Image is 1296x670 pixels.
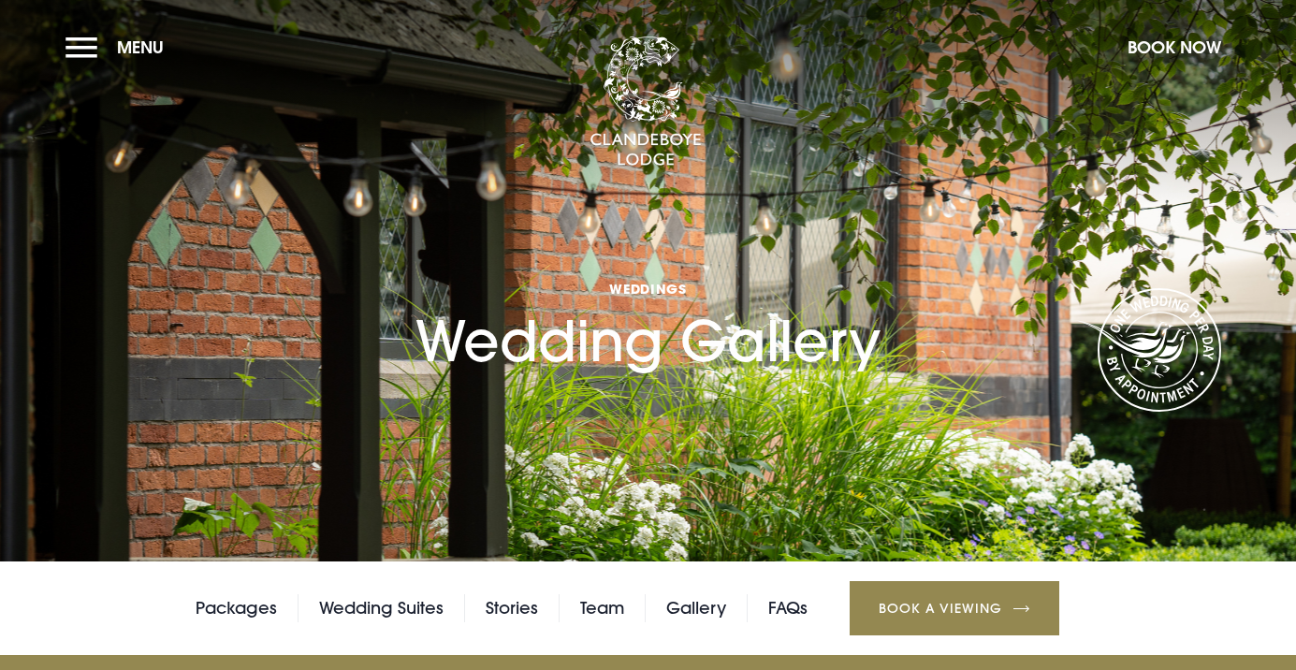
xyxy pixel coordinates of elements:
[319,594,444,622] a: Wedding Suites
[196,594,277,622] a: Packages
[768,594,808,622] a: FAQs
[590,36,702,167] img: Clandeboye Lodge
[850,581,1059,635] a: Book a Viewing
[486,594,538,622] a: Stories
[117,36,164,58] span: Menu
[580,594,624,622] a: Team
[415,197,881,374] h1: Wedding Gallery
[66,27,173,67] button: Menu
[1118,27,1230,67] button: Book Now
[666,594,726,622] a: Gallery
[415,280,881,298] span: Weddings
